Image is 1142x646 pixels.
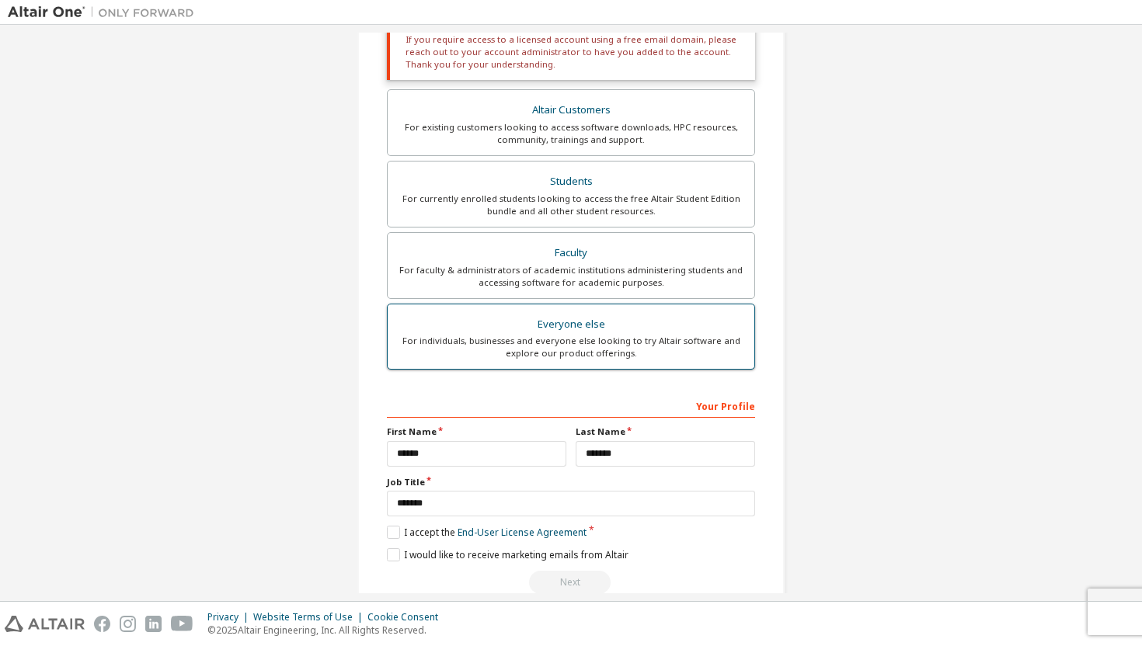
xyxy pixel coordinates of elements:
img: facebook.svg [94,616,110,632]
label: I would like to receive marketing emails from Altair [387,548,628,561]
div: Altair Customers [397,99,745,121]
div: For individuals, businesses and everyone else looking to try Altair software and explore our prod... [397,335,745,359]
img: Altair One [8,5,202,20]
div: Cookie Consent [367,611,447,623]
div: For currently enrolled students looking to access the free Altair Student Edition bundle and all ... [397,193,745,217]
div: For faculty & administrators of academic institutions administering students and accessing softwa... [397,264,745,289]
div: Your Profile [387,393,755,418]
div: Fix issues to continue [387,571,755,594]
label: I accept the [387,526,587,539]
img: altair_logo.svg [5,616,85,632]
img: youtube.svg [171,616,193,632]
a: End-User License Agreement [458,526,587,539]
div: Everyone else [397,314,745,335]
div: For existing customers looking to access software downloads, HPC resources, community, trainings ... [397,121,745,146]
div: Privacy [207,611,253,623]
img: linkedin.svg [145,616,162,632]
div: Faculty [397,242,745,264]
div: Students [397,171,745,193]
p: © 2025 Altair Engineering, Inc. All Rights Reserved. [207,623,447,637]
label: First Name [387,425,566,438]
img: instagram.svg [120,616,136,632]
label: Job Title [387,476,755,488]
label: Last Name [576,425,755,438]
div: Website Terms of Use [253,611,367,623]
